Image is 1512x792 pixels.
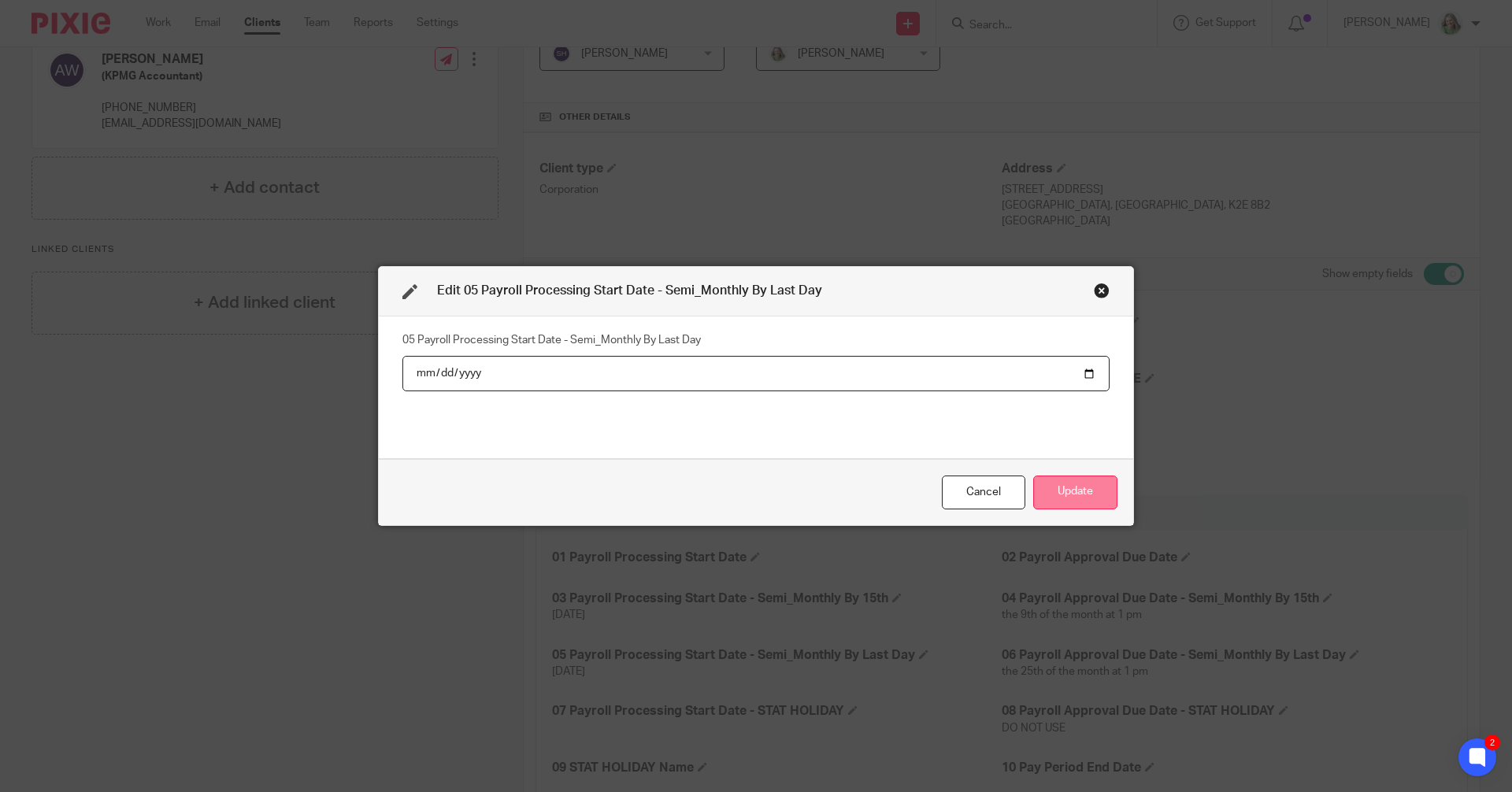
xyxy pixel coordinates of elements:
div: Close this dialog window [1094,283,1110,298]
button: Update [1033,476,1117,509]
div: Close this dialog window [942,476,1025,509]
div: 2 [1484,735,1500,750]
label: 05 Payroll Processing Start Date - Semi_Monthly By Last Day [402,332,701,348]
input: YYYY-MM-DD [402,356,1110,391]
span: Edit 05 Payroll Processing Start Date - Semi_Monthly By Last Day [437,284,822,297]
